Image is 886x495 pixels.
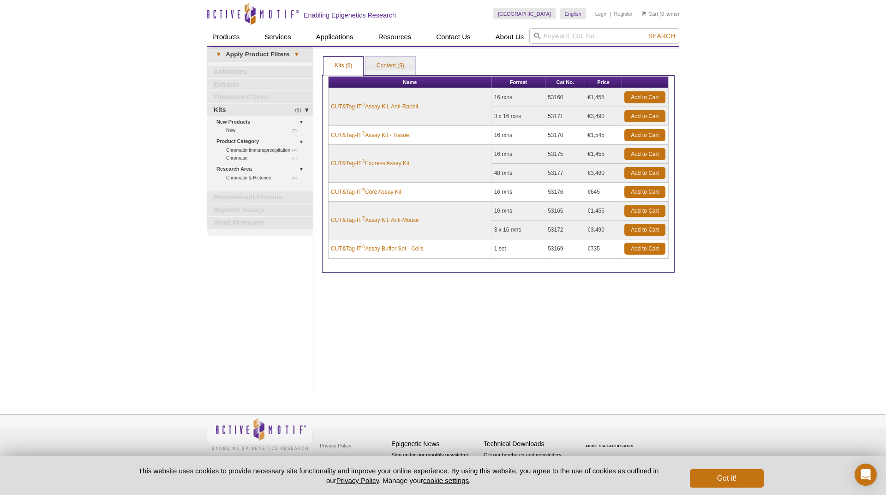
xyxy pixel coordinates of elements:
button: cookie settings [423,477,469,484]
span: ▾ [289,50,304,59]
th: Price [585,77,622,88]
td: 53160 [545,88,585,107]
a: English [560,8,586,19]
a: Register [614,11,633,17]
sup: ® [362,102,365,107]
td: €3,490 [585,107,622,126]
a: CUT&Tag-IT®Core Assay Kit [331,188,401,196]
a: CUT&Tag-IT®Assay Kit, Anti-Rabbit [331,102,418,111]
a: Recombinant Proteins [207,191,313,203]
a: CUT&Tag-IT®Assay Kit, Anti-Mouse [331,216,419,224]
a: Privacy Policy [336,477,379,484]
h4: Epigenetic News [391,440,479,448]
a: Privacy Policy [317,439,353,453]
a: Add to Cart [624,110,665,122]
a: CUT&Tag-IT®Assay Kit - Tissue [331,131,409,139]
td: €1,545 [585,126,622,145]
span: (6) [295,104,306,116]
button: Got it! [690,469,764,488]
td: 48 rxns [492,164,546,183]
td: 53176 [545,183,585,202]
td: 53171 [545,107,585,126]
li: (0 items) [642,8,679,19]
a: Add to Cart [624,186,665,198]
a: (5)New [226,126,302,134]
h4: Technical Downloads [484,440,571,448]
sup: ® [362,187,365,192]
sup: ® [362,131,365,136]
a: Extracts [207,79,313,91]
p: This website uses cookies to provide necessary site functionality and improve your online experie... [122,466,675,485]
td: 16 rxns [492,88,546,107]
a: ▾Apply Product Filters▾ [207,47,313,62]
td: 3 x 16 rxns [492,221,546,239]
span: Search [648,32,675,40]
a: (2)Chromatin [226,154,302,162]
a: Content (9) [365,57,415,75]
td: 53169 [545,239,585,258]
span: (5) [292,126,302,134]
td: €1,455 [585,145,622,164]
td: €3,490 [585,164,622,183]
sup: ® [362,215,365,221]
th: Format [492,77,546,88]
a: (5)Chromatin & Histones [226,174,302,182]
th: Name [329,77,492,88]
a: Add to Cart [624,91,665,103]
td: 3 x 16 rxns [492,107,546,126]
a: CUT&Tag-IT®Assay Buffer Set - Cells [331,245,424,253]
div: Open Intercom Messenger [855,464,877,486]
td: €3,490 [585,221,622,239]
a: Add to Cart [624,167,665,179]
td: 53177 [545,164,585,183]
a: Add to Cart [624,148,665,160]
p: Sign up for our monthly newsletter highlighting recent publications in the field of epigenetics. [391,451,479,483]
td: 53172 [545,221,585,239]
a: Contact Us [431,28,476,46]
a: [GEOGRAPHIC_DATA] [493,8,556,19]
a: Services [259,28,297,46]
a: Add to Cart [624,129,665,141]
a: Kits (6) [323,57,363,75]
a: CUT&Tag-IT®Express Assay Kit [331,159,409,167]
td: 53165 [545,202,585,221]
a: Antibodies [207,66,313,78]
a: Cart [642,11,658,17]
a: (6)Kits [207,104,313,116]
a: (4)Chromatin Immunoprecipitation [226,146,302,154]
th: Cat No. [545,77,585,88]
span: (5) [292,174,302,182]
td: €1,455 [585,202,622,221]
img: Active Motif, [207,415,313,452]
input: Keyword, Cat. No. [529,28,679,44]
button: Search [646,32,678,40]
a: Resources [373,28,417,46]
a: New Products [216,117,307,127]
sup: ® [362,244,365,249]
a: Product Category [216,137,307,146]
a: Research Area [216,164,307,174]
a: Fluorescent Dyes [207,91,313,103]
td: 16 rxns [492,202,546,221]
table: Click to Verify - This site chose Symantec SSL for secure e-commerce and confidential communicati... [576,431,645,451]
img: Your Cart [642,11,646,16]
a: Products [207,28,245,46]
td: 1 set [492,239,546,258]
span: (4) [292,146,302,154]
a: Add to Cart [624,224,665,236]
span: ▾ [211,50,226,59]
a: Add to Cart [624,243,665,255]
a: Reporter Assays [207,204,313,216]
sup: ® [362,159,365,164]
a: About Us [490,28,530,46]
td: €735 [585,239,622,258]
td: €645 [585,183,622,202]
a: Terms & Conditions [317,453,366,466]
td: €1,455 [585,88,622,107]
a: Add to Cart [624,205,665,217]
li: | [610,8,611,19]
td: 16 rxns [492,145,546,164]
span: (2) [292,154,302,162]
a: Small Molecules [207,217,313,229]
a: Login [595,11,608,17]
